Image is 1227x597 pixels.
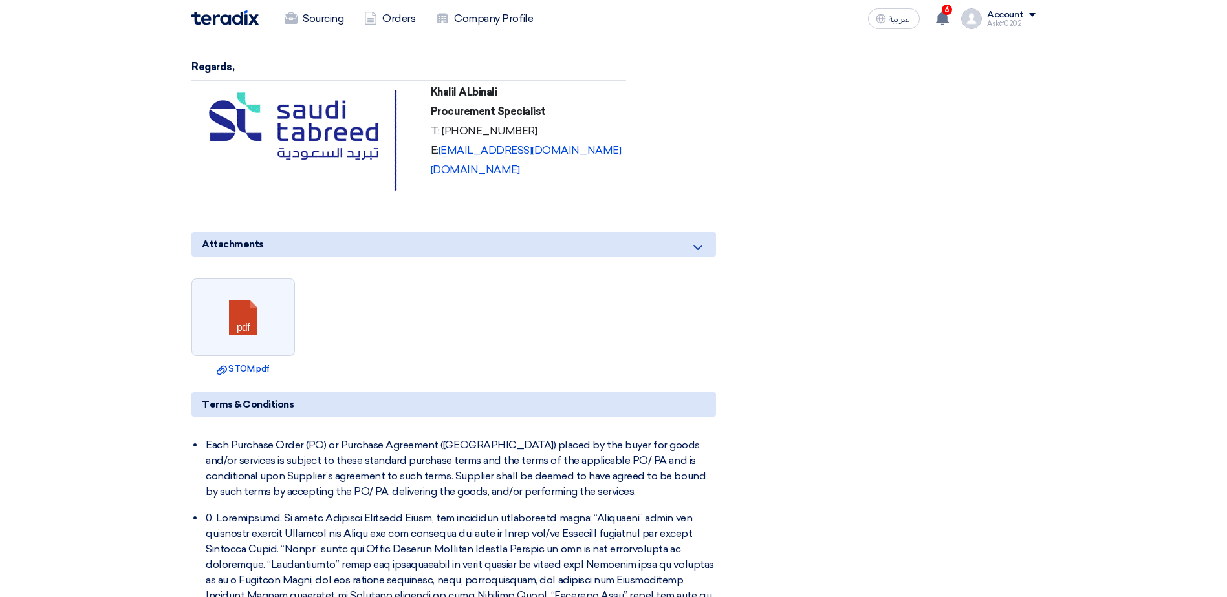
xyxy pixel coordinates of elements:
[202,397,294,412] span: Terms & Conditions
[987,20,1036,27] div: Ask@0202
[274,5,354,33] a: Sourcing
[191,10,259,25] img: Teradix logo
[195,362,291,375] a: STOM.pdf
[431,163,520,176] a: [DOMAIN_NAME]
[439,144,622,156] a: [EMAIL_ADDRESS][DOMAIN_NAME]
[354,5,426,33] a: Orders
[431,144,622,157] p: E:
[431,105,546,118] strong: Procurement Specialist
[961,8,982,29] img: profile_test.png
[431,86,497,98] strong: Khalil ALbinali
[197,86,421,195] img: A logo with blue and green text AI-generated content may be incorrect.
[868,8,920,29] button: العربية
[426,5,543,33] a: Company Profile
[204,432,716,505] li: Each Purchase Order (PO) or Purchase Agreement ([GEOGRAPHIC_DATA]) placed by the buyer for goods ...
[889,15,912,24] span: العربية
[431,125,622,138] p: T: [PHONE_NUMBER]
[987,10,1024,21] div: Account
[191,61,234,73] strong: Regards,
[202,237,264,251] span: Attachments
[942,5,952,15] span: 6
